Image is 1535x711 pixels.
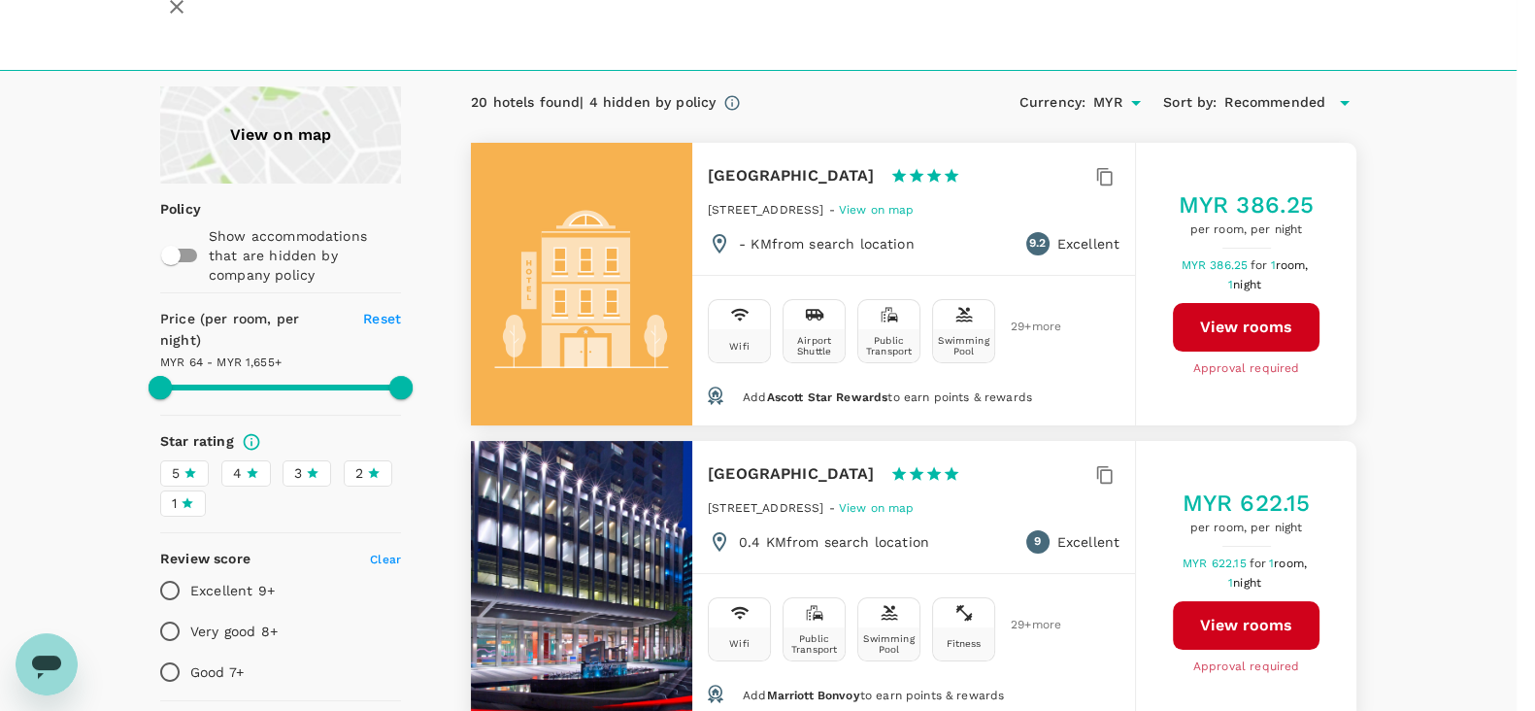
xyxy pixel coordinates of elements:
[708,460,875,488] h6: [GEOGRAPHIC_DATA]
[1029,234,1046,254] span: 9.2
[370,553,401,566] span: Clear
[937,335,990,356] div: Swimming Pool
[160,309,341,352] h6: Price (per room, per night)
[1183,488,1311,519] h5: MYR 622.15
[1173,303,1319,352] button: View rooms
[1163,92,1217,114] h6: Sort by :
[739,234,915,254] p: - KM from search location
[1179,220,1315,240] span: per room, per night
[1228,576,1264,590] span: 1
[1057,234,1119,254] p: Excellent
[1276,258,1309,272] span: room,
[1019,92,1085,114] h6: Currency :
[766,390,887,404] span: Ascott Star Rewards
[160,199,173,219] p: Policy
[1179,189,1315,220] h5: MYR 386.25
[787,633,841,655] div: Public Transport
[743,390,1032,404] span: Add to earn points & rewards
[16,633,78,695] iframe: Button to launch messaging window
[708,203,823,217] span: [STREET_ADDRESS]
[1011,619,1040,631] span: 29 + more
[1193,658,1300,677] span: Approval required
[739,532,929,552] p: 0.4 KM from search location
[946,638,981,649] div: Fitness
[160,86,401,184] div: View on map
[1011,321,1040,333] span: 29 + more
[1193,359,1300,379] span: Approval required
[1173,601,1319,650] button: View rooms
[1057,532,1119,552] p: Excellent
[766,689,859,702] span: Marriott Bonvoy
[471,92,716,114] div: 20 hotels found | 4 hidden by policy
[172,463,180,484] span: 5
[172,493,177,514] span: 1
[1182,258,1251,272] span: MYR 386.25
[1224,92,1325,114] span: Recommended
[862,335,916,356] div: Public Transport
[1233,278,1261,291] span: night
[787,335,841,356] div: Airport Shuttle
[1034,532,1041,552] span: 9
[190,622,278,641] p: Very good 8+
[729,341,750,352] div: Wifi
[209,226,399,285] p: Show accommodations that are hidden by company policy
[160,549,250,570] h6: Review score
[1228,278,1264,291] span: 1
[1271,258,1312,272] span: 1
[708,501,823,515] span: [STREET_ADDRESS]
[242,432,261,452] svg: Star ratings are awarded to properties to represent the quality of services, facilities, and amen...
[190,662,244,682] p: Good 7+
[1183,519,1311,538] span: per room, per night
[1233,576,1261,590] span: night
[829,203,839,217] span: -
[743,689,1004,702] span: Add to earn points & rewards
[729,638,750,649] div: Wifi
[355,463,363,484] span: 2
[1274,557,1307,570] span: room,
[160,355,282,369] span: MYR 64 - MYR 1,655+
[839,203,915,217] span: View on map
[160,431,234,453] h6: Star rating
[829,501,839,515] span: -
[839,501,915,515] span: View on map
[1250,557,1269,570] span: for
[1122,89,1150,117] button: Open
[862,633,916,655] div: Swimming Pool
[363,311,401,326] span: Reset
[1183,557,1250,570] span: MYR 622.15
[1269,557,1310,570] span: 1
[233,463,242,484] span: 4
[190,581,275,600] p: Excellent 9+
[708,162,875,189] h6: [GEOGRAPHIC_DATA]
[1251,258,1270,272] span: for
[294,463,302,484] span: 3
